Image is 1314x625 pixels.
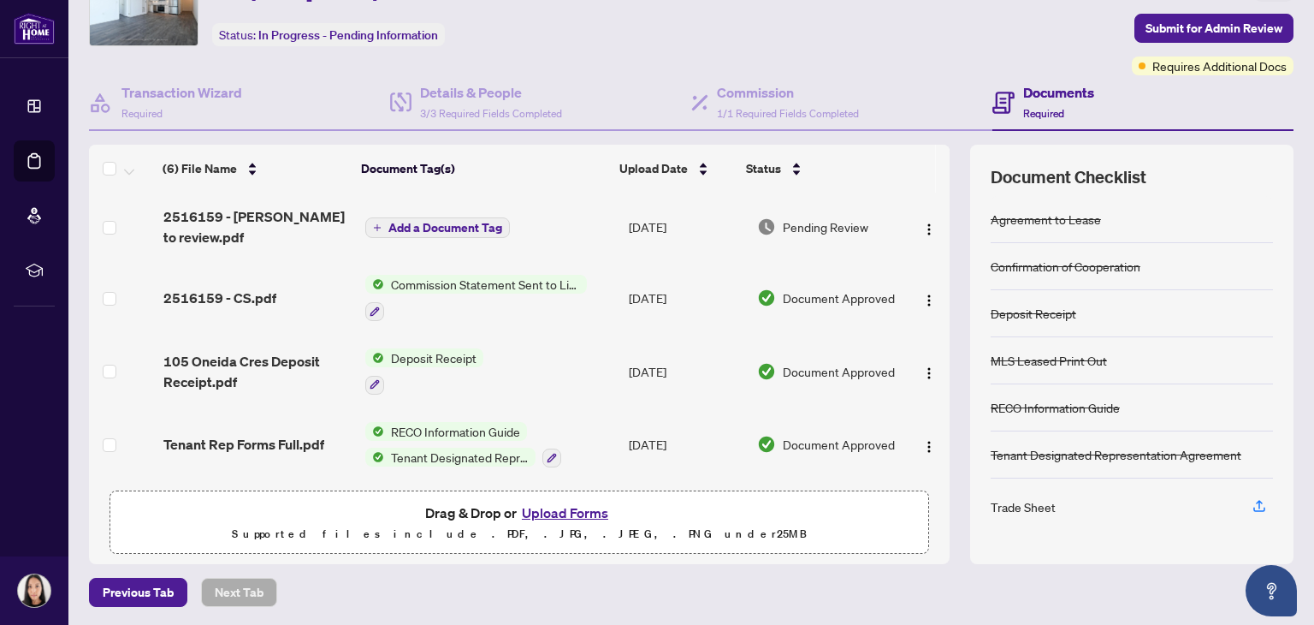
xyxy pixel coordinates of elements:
[420,107,562,120] span: 3/3 Required Fields Completed
[365,448,384,467] img: Status Icon
[757,217,776,236] img: Document Status
[991,398,1120,417] div: RECO Information Guide
[915,358,943,385] button: Logo
[717,107,859,120] span: 1/1 Required Fields Completed
[373,223,382,232] span: plus
[1246,565,1297,616] button: Open asap
[365,217,510,238] button: Add a Document Tag
[922,223,936,236] img: Logo
[388,222,502,234] span: Add a Document Tag
[991,257,1140,276] div: Confirmation of Cooperation
[1023,107,1064,120] span: Required
[991,351,1107,370] div: MLS Leased Print Out
[717,82,859,103] h4: Commission
[783,217,868,236] span: Pending Review
[121,524,918,545] p: Supported files include .PDF, .JPG, .JPEG, .PNG under 25 MB
[622,335,750,408] td: [DATE]
[18,574,50,607] img: Profile Icon
[156,145,354,193] th: (6) File Name
[915,431,943,458] button: Logo
[991,445,1241,464] div: Tenant Designated Representation Agreement
[517,502,613,524] button: Upload Forms
[746,159,781,178] span: Status
[121,107,163,120] span: Required
[163,434,324,455] span: Tenant Rep Forms Full.pdf
[365,275,587,321] button: Status IconCommission Statement Sent to Listing Brokerage
[622,408,750,482] td: [DATE]
[103,579,174,606] span: Previous Tab
[922,294,936,307] img: Logo
[365,217,510,239] button: Add a Document Tag
[384,275,587,294] span: Commission Statement Sent to Listing Brokerage
[757,435,776,454] img: Document Status
[783,362,895,381] span: Document Approved
[384,422,527,441] span: RECO Information Guide
[622,261,750,335] td: [DATE]
[783,435,895,454] span: Document Approved
[613,145,739,193] th: Upload Date
[384,448,536,467] span: Tenant Designated Representation Agreement
[757,289,776,307] img: Document Status
[365,422,384,441] img: Status Icon
[258,27,438,43] span: In Progress - Pending Information
[365,275,384,294] img: Status Icon
[384,348,483,367] span: Deposit Receipt
[365,348,384,367] img: Status Icon
[991,165,1146,189] span: Document Checklist
[757,362,776,381] img: Document Status
[622,481,750,555] td: [DATE]
[619,159,688,178] span: Upload Date
[1023,82,1094,103] h4: Documents
[991,497,1056,516] div: Trade Sheet
[354,145,613,193] th: Document Tag(s)
[163,351,351,392] span: 105 Oneida Cres Deposit Receipt.pdf
[365,348,483,395] button: Status IconDeposit Receipt
[425,502,613,524] span: Drag & Drop or
[163,159,237,178] span: (6) File Name
[991,210,1101,229] div: Agreement to Lease
[915,284,943,312] button: Logo
[201,578,277,607] button: Next Tab
[212,23,445,46] div: Status:
[1152,57,1287,75] span: Requires Additional Docs
[1134,14,1293,43] button: Submit for Admin Review
[1145,15,1282,42] span: Submit for Admin Review
[783,289,895,307] span: Document Approved
[110,491,928,555] span: Drag & Drop orUpload FormsSupported files include .PDF, .JPG, .JPEG, .PNG under25MB
[922,366,936,380] img: Logo
[739,145,892,193] th: Status
[365,422,561,468] button: Status IconRECO Information GuideStatus IconTenant Designated Representation Agreement
[922,440,936,454] img: Logo
[915,213,943,241] button: Logo
[89,578,187,607] button: Previous Tab
[14,13,55,45] img: logo
[991,304,1076,323] div: Deposit Receipt
[163,206,351,247] span: 2516159 - [PERSON_NAME] to review.pdf
[163,288,276,308] span: 2516159 - CS.pdf
[420,82,562,103] h4: Details & People
[121,82,242,103] h4: Transaction Wizard
[622,193,750,261] td: [DATE]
